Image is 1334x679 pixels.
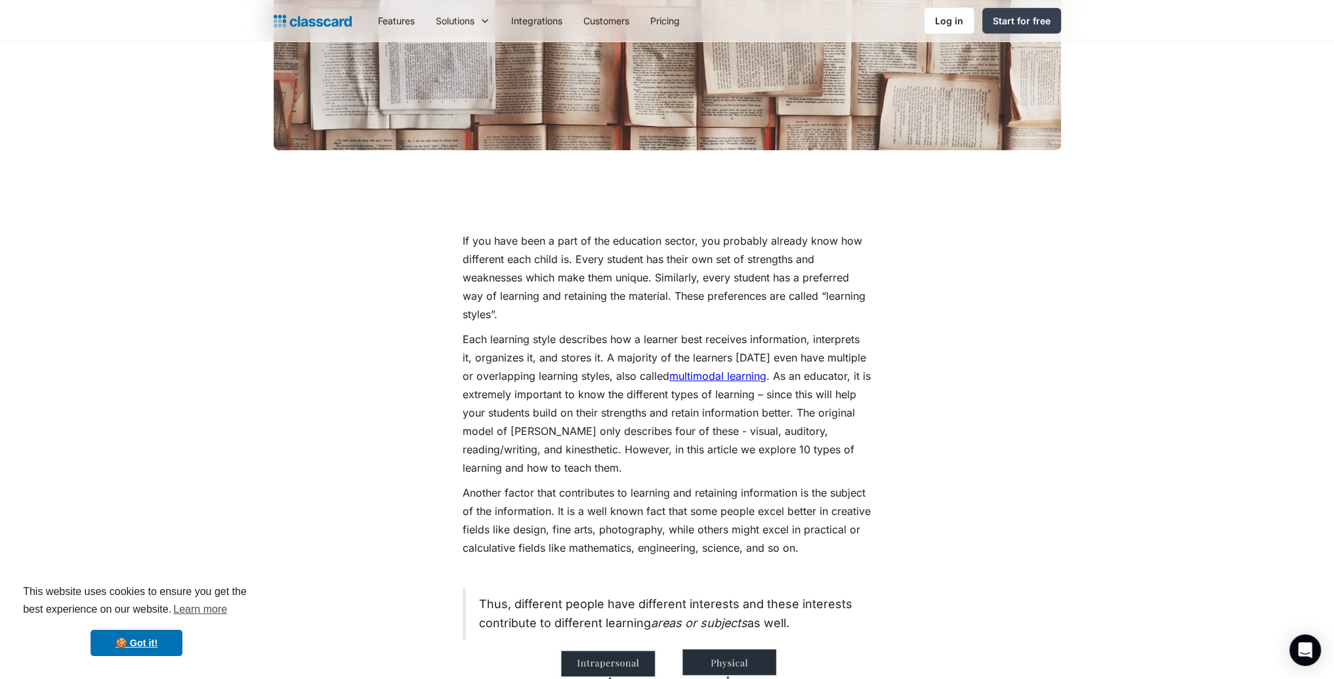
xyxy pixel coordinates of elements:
blockquote: Thus, different people have different interests and these interests contribute to different learn... [463,588,871,640]
a: Pricing [640,6,690,35]
p: Another factor that contributes to learning and retaining information is the subject of the infor... [463,484,871,557]
div: Open Intercom Messenger [1289,634,1321,666]
div: Start for free [993,14,1051,28]
a: Start for free [982,8,1061,33]
a: learn more about cookies [171,600,229,619]
a: multimodal learning [669,369,766,382]
a: Log in [924,7,974,34]
a: Customers [573,6,640,35]
p: If you have been a part of the education sector, you probably already know how different each chi... [463,232,871,323]
a: dismiss cookie message [91,630,182,656]
div: cookieconsent [10,571,262,669]
a: Features [367,6,425,35]
a: home [274,12,352,30]
div: Log in [935,14,963,28]
em: areas or subjects [651,616,747,630]
div: Solutions [436,14,474,28]
p: ‍ [463,564,871,582]
p: Each learning style describes how a learner best receives information, interprets it, organizes i... [463,330,871,477]
span: This website uses cookies to ensure you get the best experience on our website. [23,584,250,619]
a: Integrations [501,6,573,35]
div: Solutions [425,6,501,35]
